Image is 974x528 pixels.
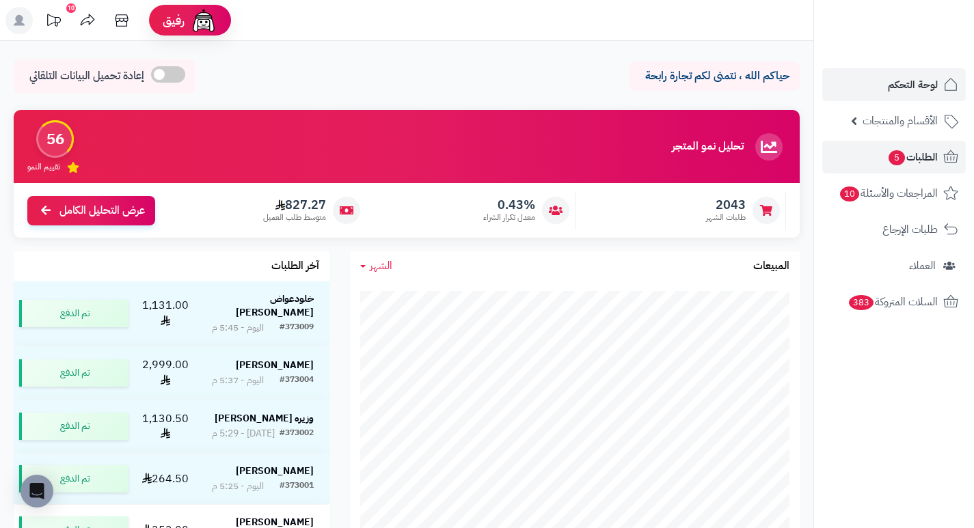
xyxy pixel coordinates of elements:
[822,141,966,173] a: الطلبات5
[639,68,789,84] p: حياكم الله ، نتمنى لكم تجارة رابحة
[822,286,966,318] a: السلات المتروكة383
[483,197,535,212] span: 0.43%
[839,184,938,203] span: المراجعات والأسئلة
[19,465,128,492] div: تم الدفع
[19,359,128,387] div: تم الدفع
[21,475,53,508] div: Open Intercom Messenger
[163,12,185,29] span: رفيق
[822,177,966,210] a: المراجعات والأسئلة10
[236,292,314,320] strong: خلودعواض [PERSON_NAME]
[280,427,314,441] div: #373002
[27,161,60,173] span: تقييم النمو
[190,7,217,34] img: ai-face.png
[263,197,326,212] span: 827.27
[849,295,874,310] span: 383
[236,358,314,372] strong: [PERSON_NAME]
[236,464,314,478] strong: [PERSON_NAME]
[909,256,936,275] span: العملاء
[848,292,938,311] span: السلات المتروكة
[706,197,746,212] span: 2043
[212,321,264,335] div: اليوم - 5:45 م
[29,68,144,84] span: إعادة تحميل البيانات التلقائي
[59,203,145,219] span: عرض التحليل الكامل
[822,249,966,282] a: العملاء
[360,258,392,274] a: الشهر
[887,148,938,167] span: الطلبات
[271,260,319,273] h3: آخر الطلبات
[212,427,275,441] div: [DATE] - 5:29 م
[280,321,314,335] div: #373009
[36,7,70,38] a: تحديثات المنصة
[672,141,744,153] h3: تحليل نمو المتجر
[822,68,966,101] a: لوحة التحكم
[19,300,128,327] div: تم الدفع
[280,480,314,493] div: #373001
[280,374,314,387] div: #373004
[863,111,938,130] span: الأقسام والمنتجات
[370,258,392,274] span: الشهر
[215,411,314,426] strong: وزيره [PERSON_NAME]
[134,281,196,346] td: 1,131.00
[263,212,326,223] span: متوسط طلب العميل
[840,186,859,202] span: 10
[753,260,789,273] h3: المبيعات
[822,213,966,246] a: طلبات الإرجاع
[212,480,264,493] div: اليوم - 5:25 م
[706,212,746,223] span: طلبات الشهر
[66,3,76,13] div: 10
[27,196,155,225] a: عرض التحليل الكامل
[212,374,264,387] div: اليوم - 5:37 م
[483,212,535,223] span: معدل تكرار الشراء
[134,454,196,504] td: 264.50
[888,75,938,94] span: لوحة التحكم
[19,413,128,440] div: تم الدفع
[882,220,938,239] span: طلبات الإرجاع
[134,400,196,454] td: 1,130.50
[134,346,196,400] td: 2,999.00
[889,150,905,165] span: 5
